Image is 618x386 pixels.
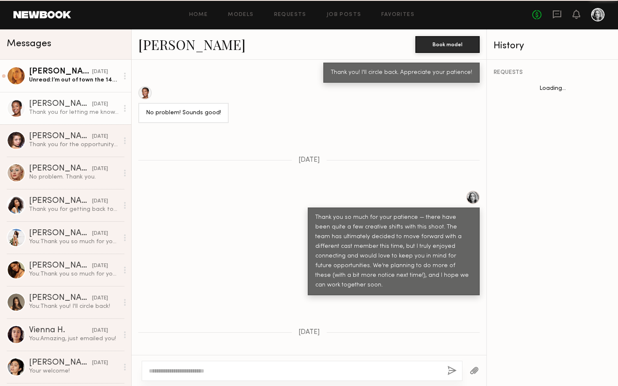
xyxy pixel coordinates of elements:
div: [PERSON_NAME] [29,262,92,270]
div: Thank you for the opportunity and I look forward working together in the future! [29,141,119,149]
a: Home [189,12,208,18]
div: [PERSON_NAME] [29,68,92,76]
div: [DATE] [92,165,108,173]
div: [PERSON_NAME] [29,132,92,141]
div: REQUESTS [494,70,611,76]
div: Thank you! I'll circle back. Appreciate your patience! [331,68,472,78]
div: [PERSON_NAME] [29,359,92,367]
div: Vienna H. [29,326,92,335]
div: [DATE] [92,294,108,302]
span: [DATE] [298,157,320,164]
a: Favorites [381,12,415,18]
a: Models [228,12,254,18]
div: [PERSON_NAME] [29,100,92,108]
div: [DATE] [92,262,108,270]
div: [PERSON_NAME] [29,165,92,173]
div: [PERSON_NAME] [29,294,92,302]
div: [DATE] [92,327,108,335]
span: [DATE] [298,329,320,336]
div: You: Amazing, just emailed you! [29,335,119,343]
div: You: Thank you so much for your patience — there have been quite a few creative shifts with this ... [29,270,119,278]
a: Book model [415,40,480,47]
div: [DATE] [92,230,108,238]
div: Loading... [487,86,618,92]
div: Unread: I’m out of town the 14th but I could do the 13th! [29,76,119,84]
div: [PERSON_NAME] [29,229,92,238]
div: [DATE] [92,100,108,108]
div: Thank you for getting back to me! I'll wait for her email then, thank you so much! [29,205,119,213]
div: [DATE] [92,133,108,141]
a: Requests [274,12,306,18]
div: Thank you for letting me know, and I completely understand how these things can shift. I really e... [29,108,119,116]
div: No problem! Sounds good! [146,108,221,118]
a: Job Posts [327,12,362,18]
div: [DATE] [92,68,108,76]
div: [DATE] [92,359,108,367]
a: [PERSON_NAME] [138,35,246,53]
div: [DATE] [92,197,108,205]
button: Book model [415,36,480,53]
div: [PERSON_NAME] [29,197,92,205]
div: You: Thank you so much for your patience — there have been quite a few creative shifts with this ... [29,238,119,246]
div: History [494,41,611,51]
div: You: Thank you! I'll circle back! [29,302,119,310]
div: No problem. Thank you. [29,173,119,181]
div: Thank you so much for your patience — there have been quite a few creative shifts with this shoot... [315,213,472,290]
span: Messages [7,39,51,49]
div: Your welcome! [29,367,119,375]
